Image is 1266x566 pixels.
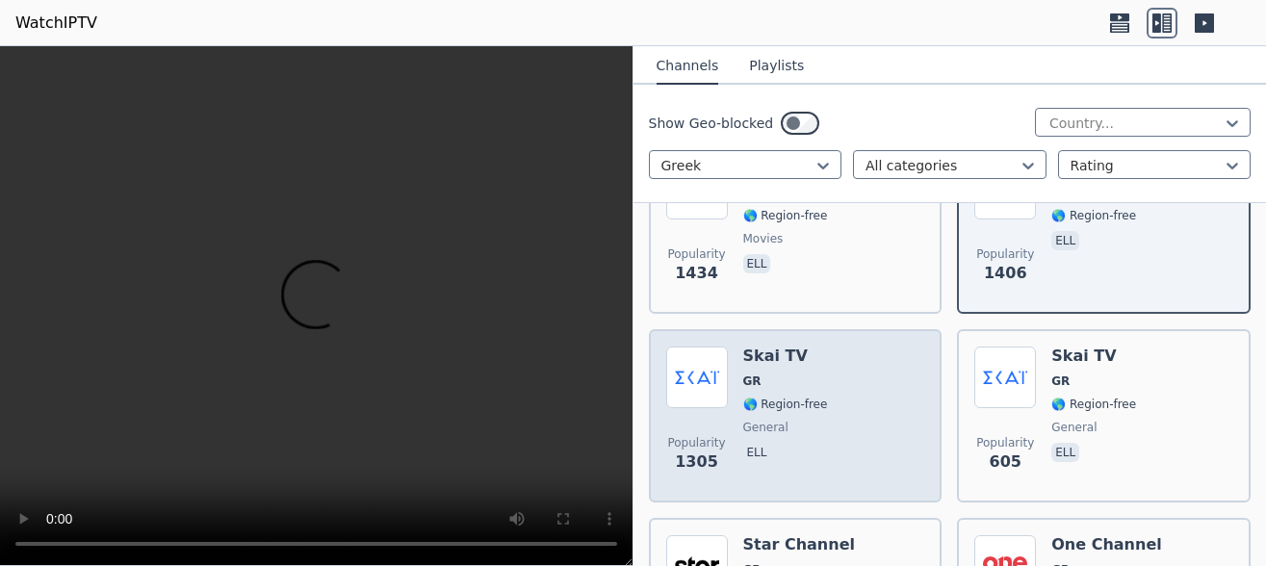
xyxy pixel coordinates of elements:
p: ell [1051,443,1079,462]
span: 🌎 Region-free [743,397,828,412]
span: GR [743,373,762,389]
h6: Skai TV [1051,347,1136,366]
span: general [743,420,788,435]
button: Channels [657,48,719,85]
h6: Star Channel [743,535,855,554]
span: Popularity [667,246,725,262]
label: Show Geo-blocked [649,114,774,133]
p: ell [743,443,771,462]
p: ell [1051,231,1079,250]
span: 🌎 Region-free [743,208,828,223]
button: Playlists [749,48,804,85]
span: Popularity [976,435,1034,450]
span: 1406 [984,262,1027,285]
span: GR [1051,373,1070,389]
p: ell [743,254,771,273]
h6: One Channel [1051,535,1161,554]
span: 1434 [675,262,718,285]
img: Skai TV [666,347,728,408]
span: 🌎 Region-free [1051,208,1136,223]
span: 🌎 Region-free [1051,397,1136,412]
span: movies [743,231,784,246]
h6: Skai TV [743,347,828,366]
a: WatchIPTV [15,12,97,35]
span: Popularity [667,435,725,450]
img: Skai TV [974,347,1036,408]
span: Popularity [976,246,1034,262]
span: 605 [990,450,1021,474]
span: general [1051,420,1097,435]
span: 1305 [675,450,718,474]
